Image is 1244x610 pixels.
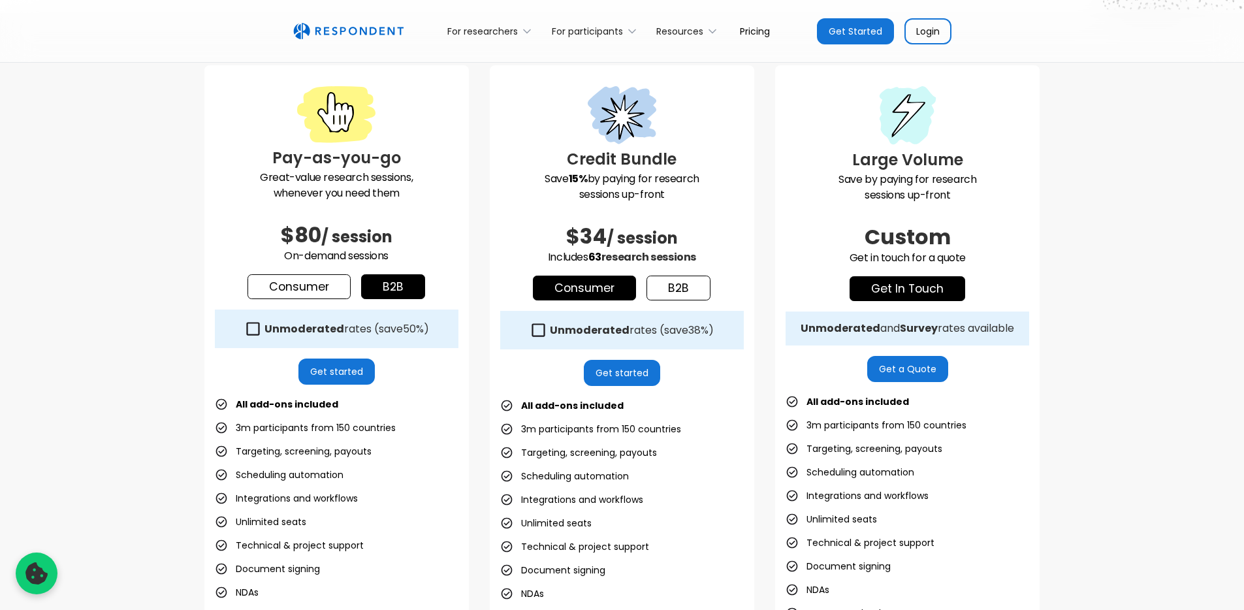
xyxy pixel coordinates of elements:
li: Document signing [500,561,605,579]
li: 3m participants from 150 countries [786,416,966,434]
p: Get in touch for a quote [786,250,1029,266]
span: / session [321,226,392,248]
li: Technical & project support [786,534,934,552]
a: Get a Quote [867,356,948,382]
li: Document signing [215,560,320,578]
li: Targeting, screening, payouts [500,443,657,462]
a: b2b [361,274,425,299]
p: On-demand sessions [215,248,458,264]
li: Unlimited seats [500,514,592,532]
p: Save by paying for research sessions up-front [786,172,1029,203]
a: Consumer [247,274,351,299]
a: Pricing [729,16,780,46]
div: rates (save ) [264,323,429,336]
li: Unlimited seats [215,513,306,531]
li: Targeting, screening, payouts [786,440,942,458]
strong: All add-ons included [521,399,624,412]
strong: All add-ons included [806,395,909,408]
strong: Survey [900,321,938,336]
li: Document signing [786,557,891,575]
li: Targeting, screening, payouts [215,442,372,460]
a: Get started [298,359,375,385]
li: Unlimited seats [786,510,877,528]
li: NDAs [786,581,829,599]
span: research sessions [601,249,696,265]
li: 3m participants from 150 countries [500,420,681,438]
div: For participants [544,16,648,46]
a: home [293,23,404,40]
li: Integrations and workflows [500,490,643,509]
a: Login [904,18,951,44]
span: 38% [688,323,709,338]
strong: Unmoderated [264,321,344,336]
p: Save by paying for research sessions up-front [500,171,744,202]
h3: Pay-as-you-go [215,146,458,170]
div: and rates available [801,322,1014,335]
div: Resources [656,25,703,38]
p: Includes [500,249,744,265]
li: Scheduling automation [786,463,914,481]
li: 3m participants from 150 countries [215,419,396,437]
h3: Large Volume [786,148,1029,172]
div: For participants [552,25,623,38]
div: For researchers [447,25,518,38]
strong: Unmoderated [801,321,880,336]
li: Technical & project support [215,536,364,554]
li: Integrations and workflows [786,487,929,505]
span: $80 [281,220,321,249]
strong: All add-ons included [236,398,338,411]
h3: Credit Bundle [500,148,744,171]
li: Technical & project support [500,538,649,556]
a: b2b [646,276,710,300]
span: 50% [403,321,424,336]
li: NDAs [215,583,259,602]
div: For researchers [440,16,544,46]
a: Get Started [817,18,894,44]
a: Get started [584,360,660,386]
li: Integrations and workflows [215,489,358,507]
li: Scheduling automation [500,467,629,485]
div: rates (save ) [550,324,714,337]
strong: 15% [569,171,588,186]
p: Great-value research sessions, whenever you need them [215,170,458,201]
div: Resources [649,16,729,46]
span: 63 [588,249,601,265]
a: Consumer [533,276,636,300]
li: NDAs [500,585,544,603]
span: / session [607,227,678,249]
strong: Unmoderated [550,323,630,338]
li: Scheduling automation [215,466,343,484]
img: Untitled UI logotext [293,23,404,40]
span: Custom [865,222,951,251]
a: get in touch [850,276,965,301]
span: $34 [566,221,607,251]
